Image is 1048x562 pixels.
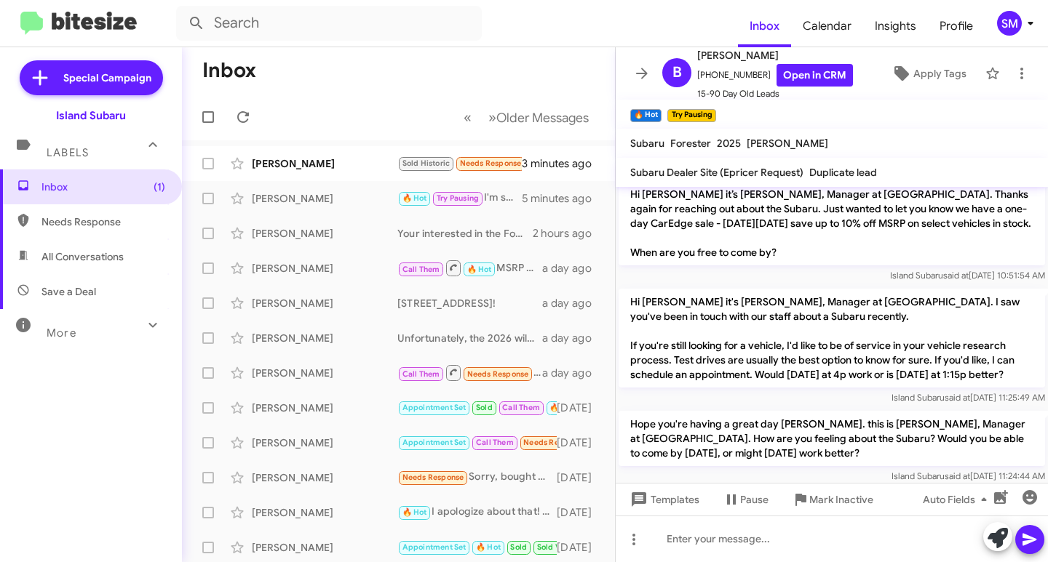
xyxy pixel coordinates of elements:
[455,103,480,132] button: Previous
[630,166,803,179] span: Subaru Dealer Site (Epricer Request)
[252,331,397,345] div: [PERSON_NAME]
[252,226,397,241] div: [PERSON_NAME]
[523,438,585,447] span: Needs Response
[627,486,699,513] span: Templates
[402,542,467,552] span: Appointment Set
[252,156,397,171] div: [PERSON_NAME]
[549,403,574,412] span: 🔥 Hot
[464,108,472,127] span: «
[20,60,163,95] a: Special Campaign
[557,435,603,450] div: [DATE]
[47,146,89,159] span: Labels
[252,435,397,450] div: [PERSON_NAME]
[397,190,522,206] div: I'm so sorry to hear that. May I ask what happened and who you spoke with?
[496,110,589,126] span: Older Messages
[397,331,542,345] div: Unfortunately, the 2026 will not be in stock until closer to the end of the year. We can give you...
[154,180,165,194] span: (1)
[397,364,542,382] div: Inbound Call
[809,166,877,179] span: Duplicate lead
[809,486,873,513] span: Mark Inactive
[488,108,496,127] span: »
[945,470,970,481] span: said at
[397,226,533,241] div: Your interested in the Forester, were you still in the market?
[892,470,1045,481] span: Island Subaru [DATE] 11:24:44 AM
[780,486,885,513] button: Mark Inactive
[397,539,557,555] div: No problem! We look forward to seeing you [DATE]
[911,486,1004,513] button: Auto Fields
[878,60,978,87] button: Apply Tags
[467,265,492,274] span: 🔥 Hot
[402,473,464,482] span: Needs Response
[41,214,165,229] span: Needs Response
[863,5,928,47] a: Insights
[202,59,256,82] h1: Inbox
[791,5,863,47] a: Calendar
[502,403,540,412] span: Call Them
[557,540,603,555] div: [DATE]
[522,156,603,171] div: 3 minutes ago
[252,191,397,206] div: [PERSON_NAME]
[557,505,603,520] div: [DATE]
[47,326,76,340] span: More
[252,296,397,310] div: [PERSON_NAME]
[63,71,151,85] span: Special Campaign
[630,137,664,150] span: Subaru
[711,486,780,513] button: Pause
[252,505,397,520] div: [PERSON_NAME]
[460,158,522,168] span: Needs Response
[397,504,557,521] div: I apologize about that! I will have him give you another call.
[397,155,522,172] div: Give me a quote over the phone. I would like to be put into a hybrid
[542,296,603,310] div: a day ago
[252,401,397,415] div: [PERSON_NAME]
[402,369,440,379] span: Call Them
[252,366,397,380] div: [PERSON_NAME]
[619,289,1045,388] p: Hi [PERSON_NAME] it's [PERSON_NAME], Manager at [GEOGRAPHIC_DATA]. I saw you've been in touch wit...
[928,5,985,47] a: Profile
[985,11,1032,36] button: SM
[402,193,427,203] span: 🔥 Hot
[397,434,557,451] div: Yes if you have a courtesy ascent you want to sell.
[619,181,1045,265] p: Hi [PERSON_NAME] it’s [PERSON_NAME], Manager at [GEOGRAPHIC_DATA]. Thanks again for reaching out ...
[397,399,557,416] div: You around?
[777,64,853,87] a: Open in CRM
[467,369,529,379] span: Needs Response
[397,296,542,310] div: [STREET_ADDRESS]!
[41,284,96,299] span: Save a Deal
[522,191,603,206] div: 5 minutes ago
[252,470,397,485] div: [PERSON_NAME]
[747,137,828,150] span: [PERSON_NAME]
[616,486,711,513] button: Templates
[943,270,969,281] span: said at
[176,6,482,41] input: Search
[476,542,501,552] span: 🔥 Hot
[533,226,603,241] div: 2 hours ago
[397,259,542,277] div: MSRP is over $41k without accessories ordering from the factory. Unfortunately the order banks ar...
[476,403,493,412] span: Sold
[252,540,397,555] div: [PERSON_NAME]
[892,392,1045,403] span: Island Subaru [DATE] 11:25:49 AM
[437,193,479,203] span: Try Pausing
[510,542,527,552] span: Sold
[672,61,682,84] span: B
[890,270,1045,281] span: Island Subaru [DATE] 10:51:54 AM
[456,103,598,132] nav: Page navigation example
[41,249,124,264] span: All Conversations
[402,265,440,274] span: Call Them
[923,486,993,513] span: Auto Fields
[667,109,715,122] small: Try Pausing
[542,331,603,345] div: a day ago
[557,470,603,485] div: [DATE]
[619,411,1045,466] p: Hope you're having a great day [PERSON_NAME]. this is [PERSON_NAME], Manager at [GEOGRAPHIC_DATA]...
[738,5,791,47] a: Inbox
[402,438,467,447] span: Appointment Set
[56,108,126,123] div: Island Subaru
[945,392,970,403] span: said at
[402,403,467,412] span: Appointment Set
[480,103,598,132] button: Next
[252,261,397,276] div: [PERSON_NAME]
[542,261,603,276] div: a day ago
